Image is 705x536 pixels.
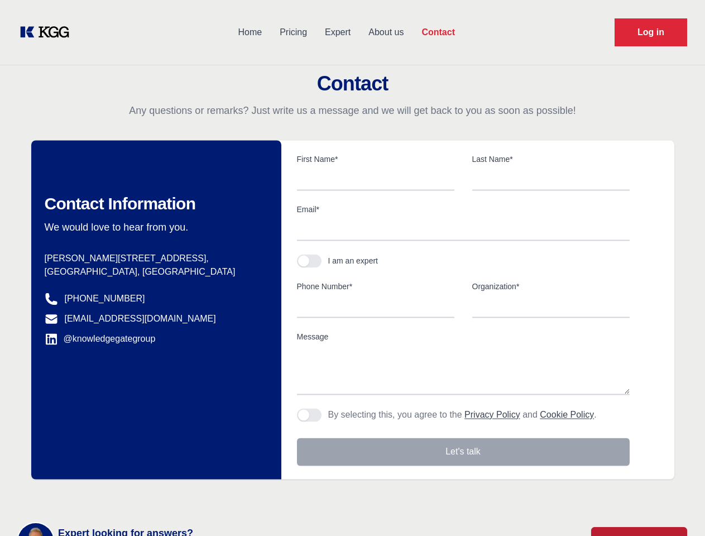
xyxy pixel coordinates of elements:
a: Cookie Policy [540,410,594,419]
label: Last Name* [472,154,630,165]
label: Phone Number* [297,281,454,292]
label: Email* [297,204,630,215]
a: [PHONE_NUMBER] [65,292,145,305]
p: By selecting this, you agree to the and . [328,408,597,422]
a: [EMAIL_ADDRESS][DOMAIN_NAME] [65,312,216,326]
a: Contact [413,18,464,47]
a: Privacy Policy [464,410,520,419]
a: @knowledgegategroup [45,332,156,346]
a: Home [229,18,271,47]
h2: Contact Information [45,194,263,214]
a: Expert [316,18,359,47]
a: About us [359,18,413,47]
label: First Name* [297,154,454,165]
label: Organization* [472,281,630,292]
a: Request Demo [615,18,687,46]
p: We would love to hear from you. [45,221,263,234]
p: [PERSON_NAME][STREET_ADDRESS], [45,252,263,265]
label: Message [297,331,630,342]
a: Pricing [271,18,316,47]
h2: Contact [13,73,692,95]
div: I am an expert [328,255,378,266]
iframe: Chat Widget [649,482,705,536]
button: Let's talk [297,438,630,466]
a: KOL Knowledge Platform: Talk to Key External Experts (KEE) [18,23,78,41]
p: [GEOGRAPHIC_DATA], [GEOGRAPHIC_DATA] [45,265,263,279]
p: Any questions or remarks? Just write us a message and we will get back to you as soon as possible! [13,104,692,117]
